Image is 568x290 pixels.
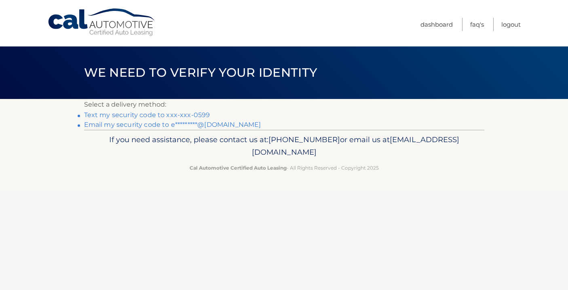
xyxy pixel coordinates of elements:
a: Logout [501,18,521,31]
a: Text my security code to xxx-xxx-0599 [84,111,210,119]
p: If you need assistance, please contact us at: or email us at [89,133,479,159]
a: FAQ's [470,18,484,31]
p: Select a delivery method: [84,99,484,110]
a: Dashboard [420,18,453,31]
span: [PHONE_NUMBER] [268,135,340,144]
span: We need to verify your identity [84,65,317,80]
p: - All Rights Reserved - Copyright 2025 [89,164,479,172]
a: Cal Automotive [47,8,156,37]
a: Email my security code to e*********@[DOMAIN_NAME] [84,121,261,128]
strong: Cal Automotive Certified Auto Leasing [190,165,287,171]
